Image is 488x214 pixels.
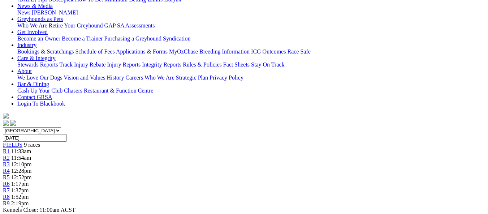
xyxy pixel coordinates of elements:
a: R3 [3,161,10,167]
div: News & Media [17,9,485,16]
a: Stewards Reports [17,61,58,68]
span: 11:33am [11,148,31,154]
a: Integrity Reports [142,61,181,68]
div: Industry [17,48,485,55]
a: Care & Integrity [17,55,56,61]
img: facebook.svg [3,120,9,126]
span: 9 races [24,142,40,148]
a: Track Injury Rebate [59,61,105,68]
span: 1:52pm [11,194,29,200]
div: Get Involved [17,35,485,42]
a: About [17,68,32,74]
img: logo-grsa-white.png [3,113,9,119]
a: R8 [3,194,10,200]
a: Greyhounds as Pets [17,16,63,22]
a: R4 [3,168,10,174]
a: Become a Trainer [62,35,103,42]
div: Bar & Dining [17,87,485,94]
a: Fact Sheets [223,61,250,68]
div: About [17,74,485,81]
a: Strategic Plan [176,74,208,81]
span: 12:28pm [11,168,32,174]
img: twitter.svg [10,120,16,126]
a: News [17,9,30,16]
a: Become an Owner [17,35,60,42]
a: Schedule of Fees [75,48,115,55]
span: 2:19pm [11,200,29,206]
a: FIELDS [3,142,22,148]
a: Chasers Restaurant & Function Centre [64,87,153,94]
a: GAP SA Assessments [104,22,155,29]
a: Purchasing a Greyhound [104,35,161,42]
span: 12:52pm [11,174,32,180]
a: News & Media [17,3,53,9]
a: [PERSON_NAME] [32,9,78,16]
span: 12:10pm [11,161,32,167]
a: Who We Are [17,22,47,29]
a: Syndication [163,35,190,42]
a: Stay On Track [251,61,284,68]
span: Kennels Close: 11:00am ACST [3,207,75,213]
a: Retire Your Greyhound [49,22,103,29]
a: Bookings & Scratchings [17,48,74,55]
div: Care & Integrity [17,61,485,68]
a: History [107,74,124,81]
span: 1:37pm [11,187,29,193]
a: We Love Our Dogs [17,74,62,81]
a: MyOzChase [169,48,198,55]
a: Vision and Values [64,74,105,81]
a: Contact GRSA [17,94,52,100]
span: 1:17pm [11,181,29,187]
a: R9 [3,200,10,206]
a: R5 [3,174,10,180]
a: Careers [125,74,143,81]
a: R6 [3,181,10,187]
a: Login To Blackbook [17,100,65,107]
a: Who We Are [144,74,174,81]
span: 11:54am [11,155,31,161]
a: Industry [17,42,36,48]
a: Get Involved [17,29,48,35]
a: R2 [3,155,10,161]
a: Bar & Dining [17,81,49,87]
a: R1 [3,148,10,154]
a: Breeding Information [199,48,250,55]
a: Race Safe [287,48,310,55]
div: Greyhounds as Pets [17,22,485,29]
a: ICG Outcomes [251,48,286,55]
a: Privacy Policy [210,74,243,81]
a: Injury Reports [107,61,141,68]
input: Select date [3,134,67,142]
a: R7 [3,187,10,193]
a: Rules & Policies [183,61,222,68]
a: Cash Up Your Club [17,87,62,94]
a: Applications & Forms [116,48,168,55]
